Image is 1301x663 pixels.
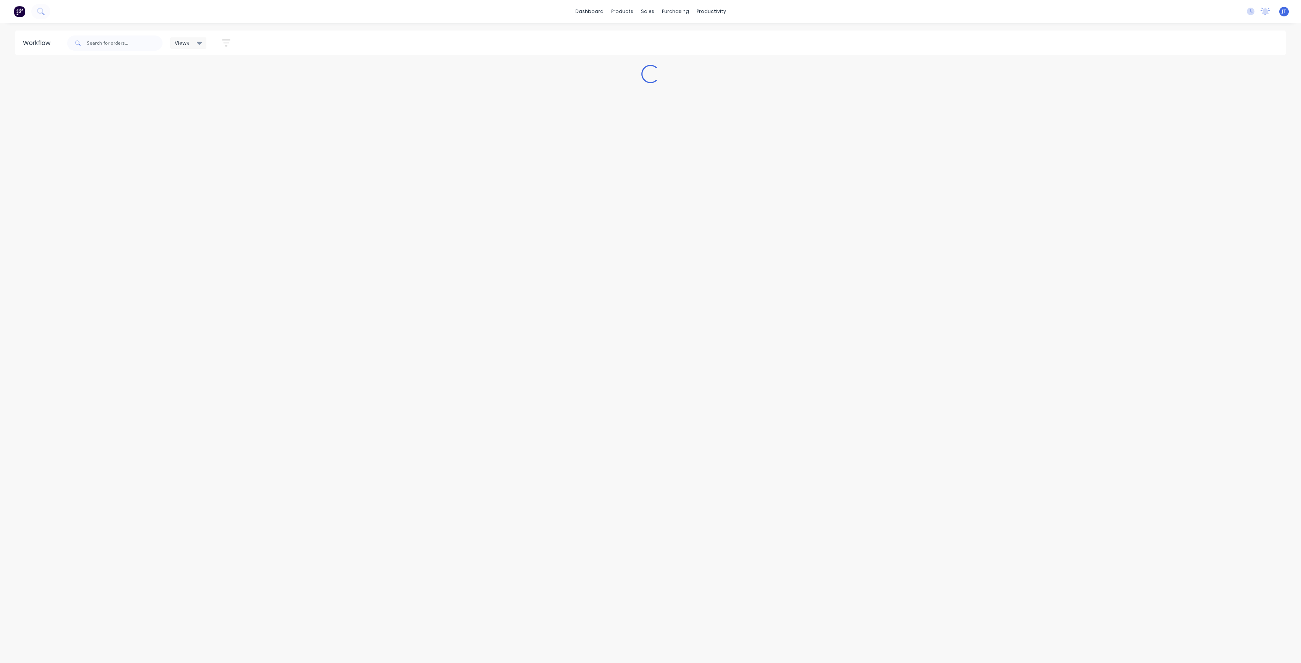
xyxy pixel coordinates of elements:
div: purchasing [658,6,693,17]
a: dashboard [572,6,607,17]
div: Workflow [23,39,54,48]
div: products [607,6,637,17]
span: Views [175,39,189,47]
img: Factory [14,6,25,17]
span: JT [1282,8,1286,15]
input: Search for orders... [87,35,163,51]
div: sales [637,6,658,17]
div: productivity [693,6,730,17]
